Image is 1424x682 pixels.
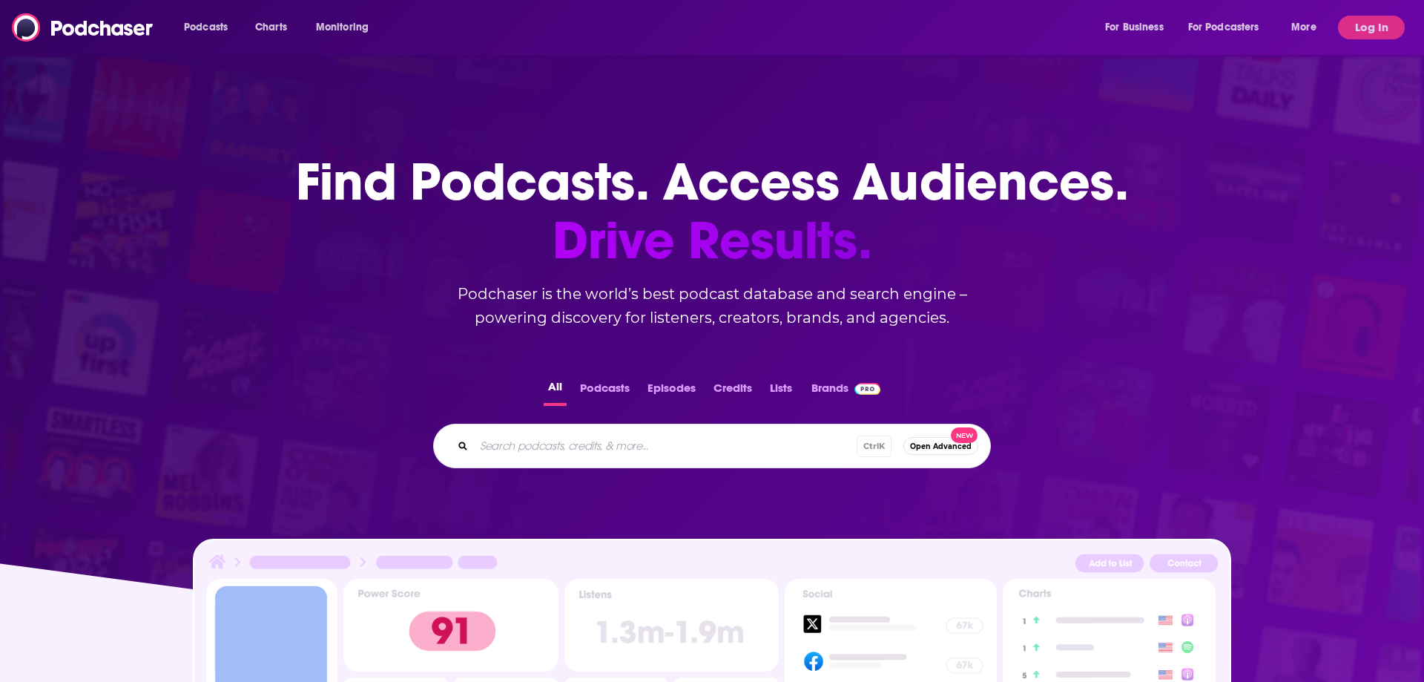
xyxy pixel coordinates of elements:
img: Podchaser Pro [854,383,880,395]
span: Ctrl K [857,436,891,457]
img: Podcast Insights Power score [343,579,558,672]
button: Episodes [643,377,700,406]
button: Log In [1338,16,1405,39]
img: Podchaser - Follow, Share and Rate Podcasts [12,13,154,42]
span: Monitoring [316,17,369,38]
input: Search podcasts, credits, & more... [474,434,857,458]
div: Search podcasts, credits, & more... [433,424,991,468]
span: Charts [255,17,287,38]
button: Credits [709,377,756,406]
img: Podcast Insights Header [206,552,1218,578]
span: New [951,427,978,443]
span: Podcasts [184,17,228,38]
button: open menu [1281,16,1335,39]
button: All [544,377,567,406]
button: Open AdvancedNew [903,437,978,455]
h1: Find Podcasts. Access Audiences. [296,153,1129,270]
span: Drive Results. [296,212,1129,270]
button: Lists [765,377,797,406]
button: open menu [174,16,247,39]
button: Podcasts [576,377,634,406]
h2: Podchaser is the world’s best podcast database and search engine – powering discovery for listene... [415,282,1009,329]
span: More [1291,17,1316,38]
span: Open Advanced [910,442,972,450]
span: For Business [1105,17,1164,38]
img: Podcast Insights Listens [564,579,779,672]
span: For Podcasters [1188,17,1259,38]
button: open menu [306,16,388,39]
button: open menu [1179,16,1281,39]
a: BrandsPodchaser Pro [811,377,880,406]
a: Charts [245,16,296,39]
button: open menu [1095,16,1182,39]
